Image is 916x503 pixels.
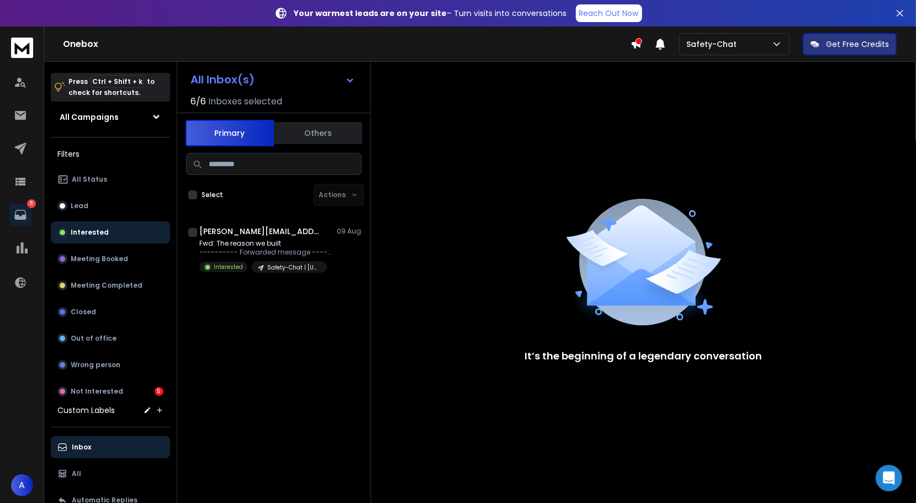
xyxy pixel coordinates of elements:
[68,76,155,98] p: Press to check for shortcuts.
[294,8,447,19] strong: Your warmest leads are on your site
[51,106,170,128] button: All Campaigns
[274,121,362,145] button: Others
[11,38,33,58] img: logo
[294,8,567,19] p: – Turn visits into conversations
[876,465,902,491] div: Open Intercom Messenger
[579,8,639,19] p: Reach Out Now
[71,228,109,237] p: Interested
[11,474,33,496] button: A
[57,405,115,416] h3: Custom Labels
[51,327,170,350] button: Out of office
[51,354,170,376] button: Wrong person
[71,281,142,290] p: Meeting Completed
[337,227,362,236] p: 09 Aug
[199,239,332,248] p: Fwd: The reason we built
[826,39,889,50] p: Get Free Credits
[51,380,170,403] button: Not Interested5
[267,263,320,272] p: Safety-Chat | [US_STATE]
[60,112,119,123] h1: All Campaigns
[202,190,223,199] label: Select
[51,436,170,458] button: Inbox
[51,274,170,296] button: Meeting Completed
[182,68,364,91] button: All Inbox(s)
[51,248,170,270] button: Meeting Booked
[71,202,88,210] p: Lead
[71,308,96,316] p: Closed
[71,387,123,396] p: Not Interested
[71,334,117,343] p: Out of office
[51,168,170,190] button: All Status
[51,195,170,217] button: Lead
[71,255,128,263] p: Meeting Booked
[72,175,107,184] p: All Status
[51,221,170,243] button: Interested
[576,4,642,22] a: Reach Out Now
[686,39,741,50] p: Safety-Chat
[190,95,206,108] span: 6 / 6
[27,199,36,208] p: 5
[199,248,332,257] p: ---------- Forwarded message --------- From: [PERSON_NAME]
[186,120,274,146] button: Primary
[71,361,120,369] p: Wrong person
[525,348,763,364] p: It’s the beginning of a legendary conversation
[9,204,31,226] a: 5
[214,263,243,271] p: Interested
[51,463,170,485] button: All
[72,443,91,452] p: Inbox
[51,146,170,162] h3: Filters
[208,95,282,108] h3: Inboxes selected
[63,38,631,51] h1: Onebox
[72,469,81,478] p: All
[155,387,163,396] div: 5
[51,301,170,323] button: Closed
[91,75,144,88] span: Ctrl + Shift + k
[190,74,255,85] h1: All Inbox(s)
[199,226,321,237] h1: [PERSON_NAME][EMAIL_ADDRESS][PERSON_NAME][DOMAIN_NAME] +1
[803,33,897,55] button: Get Free Credits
